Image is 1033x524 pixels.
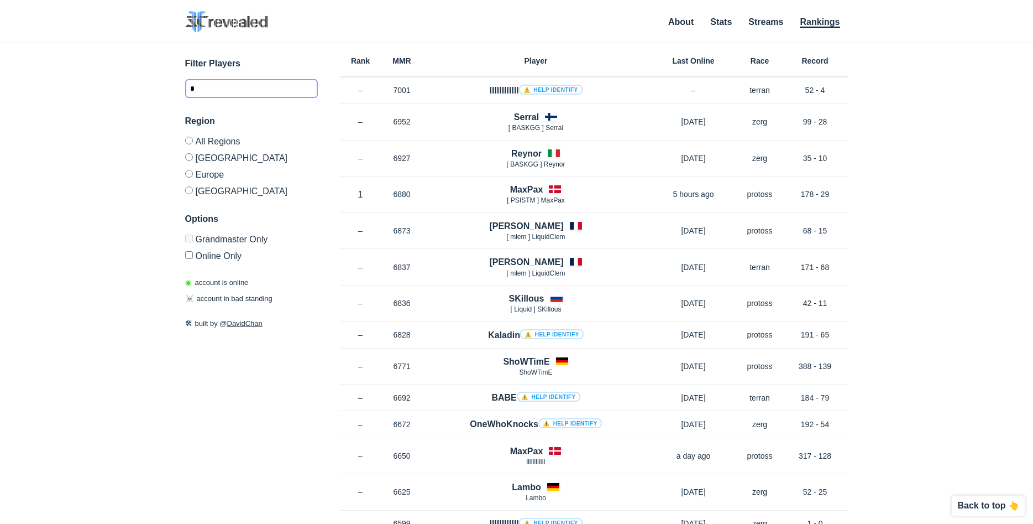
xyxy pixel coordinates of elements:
a: About [668,17,694,27]
h4: MaxPax [510,445,543,458]
span: [ BASKGG ] Reynor [506,160,565,168]
p: – [340,329,381,340]
p: Back to top 👆 [957,501,1019,510]
label: [GEOGRAPHIC_DATA] [185,182,318,196]
p: 6952 [381,116,423,127]
input: Grandmaster Only [185,235,193,242]
p: 171 - 68 [782,262,848,273]
h6: Player [423,57,649,65]
input: All Regions [185,137,193,144]
p: 6650 [381,450,423,461]
span: lllIlllIllIl [527,458,546,466]
img: SC2 Revealed [185,11,268,33]
p: 191 - 65 [782,329,848,340]
p: account is online [185,277,249,288]
a: Rankings [800,17,840,28]
h4: llllllllllll [489,84,582,97]
p: [DATE] [649,329,738,340]
p: 184 - 79 [782,392,848,403]
input: Online Only [185,251,193,259]
p: – [340,450,381,461]
a: DavidChan [227,319,263,328]
a: Streams [748,17,783,27]
p: 6873 [381,225,423,236]
h6: Rank [340,57,381,65]
p: 6837 [381,262,423,273]
p: – [340,225,381,236]
p: [DATE] [649,361,738,372]
p: built by @ [185,318,318,329]
p: [DATE] [649,392,738,403]
p: – [649,85,738,96]
a: ⚠️ Help identify [520,329,584,339]
span: Lambo [526,494,546,502]
p: 6828 [381,329,423,340]
h4: BABE [491,391,580,404]
h6: Race [738,57,782,65]
label: Only show accounts currently laddering [185,247,318,261]
h4: MaxPax [510,183,543,196]
p: protoss [738,450,782,461]
p: 6880 [381,189,423,200]
p: zerg [738,486,782,497]
p: 388 - 139 [782,361,848,372]
h4: ShoWTimE [503,355,549,368]
h4: SKillous [508,292,544,305]
a: ⚠️ Help identify [538,418,602,428]
p: [DATE] [649,225,738,236]
p: protoss [738,361,782,372]
p: [DATE] [649,116,738,127]
label: Only Show accounts currently in Grandmaster [185,235,318,247]
span: ☠️ [185,294,194,303]
p: [DATE] [649,153,738,164]
p: zerg [738,116,782,127]
h6: MMR [381,57,423,65]
p: 6836 [381,298,423,309]
p: 68 - 15 [782,225,848,236]
span: [ Lіquіd ] SKillous [510,305,561,313]
p: 6625 [381,486,423,497]
p: 52 - 25 [782,486,848,497]
span: ◉ [185,278,191,287]
h4: Kaladin [488,329,584,341]
p: – [340,392,381,403]
h4: Serral [514,111,539,123]
a: ⚠️ Help identify [517,392,580,402]
h4: Lambo [512,481,541,494]
p: 35 - 10 [782,153,848,164]
p: protoss [738,329,782,340]
p: – [340,298,381,309]
h3: Filter Players [185,57,318,70]
p: – [340,116,381,127]
h4: Reynor [511,147,542,160]
p: 6927 [381,153,423,164]
a: Stats [710,17,732,27]
h4: OneWhoKnocks [470,418,601,430]
p: – [340,262,381,273]
p: – [340,486,381,497]
label: Europe [185,165,318,182]
p: 99 - 28 [782,116,848,127]
label: [GEOGRAPHIC_DATA] [185,149,318,165]
p: a day ago [649,450,738,461]
p: – [340,85,381,96]
p: 317 - 128 [782,450,848,461]
h4: [PERSON_NAME] [489,220,563,232]
p: terran [738,85,782,96]
p: protoss [738,189,782,200]
p: zerg [738,153,782,164]
span: 🛠 [185,319,192,328]
p: [DATE] [649,419,738,430]
p: protoss [738,298,782,309]
p: 6692 [381,392,423,403]
h3: Options [185,212,318,226]
p: 6771 [381,361,423,372]
label: All Regions [185,137,318,149]
h6: Record [782,57,848,65]
h3: Region [185,115,318,128]
p: [DATE] [649,262,738,273]
p: 5 hours ago [649,189,738,200]
span: [ PSISTM ] MaxPax [507,196,565,204]
a: ⚠️ Help identify [519,85,583,95]
p: 52 - 4 [782,85,848,96]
